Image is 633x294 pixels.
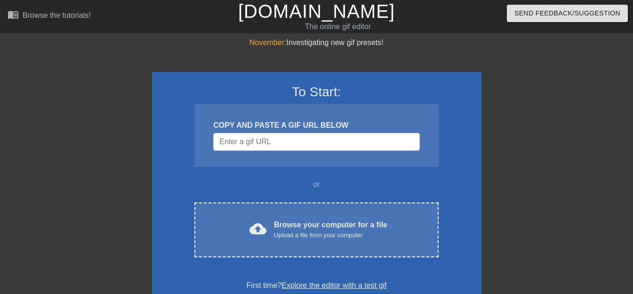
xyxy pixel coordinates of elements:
[164,84,469,100] h3: To Start:
[213,120,419,131] div: COPY AND PASTE A GIF URL BELOW
[176,179,457,190] div: or
[249,39,286,46] span: November:
[23,11,91,19] div: Browse the tutorials!
[164,280,469,291] div: First time?
[274,219,387,240] div: Browse your computer for a file
[152,37,481,48] div: Investigating new gif presets!
[216,21,460,32] div: The online gif editor
[274,231,387,240] div: Upload a file from your computer
[507,5,628,22] button: Send Feedback/Suggestion
[249,220,266,237] span: cloud_upload
[281,281,386,289] a: Explore the editor with a test gif
[8,9,19,20] span: menu_book
[238,1,395,22] a: [DOMAIN_NAME]
[8,9,91,23] a: Browse the tutorials!
[514,8,620,19] span: Send Feedback/Suggestion
[213,133,419,151] input: Username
